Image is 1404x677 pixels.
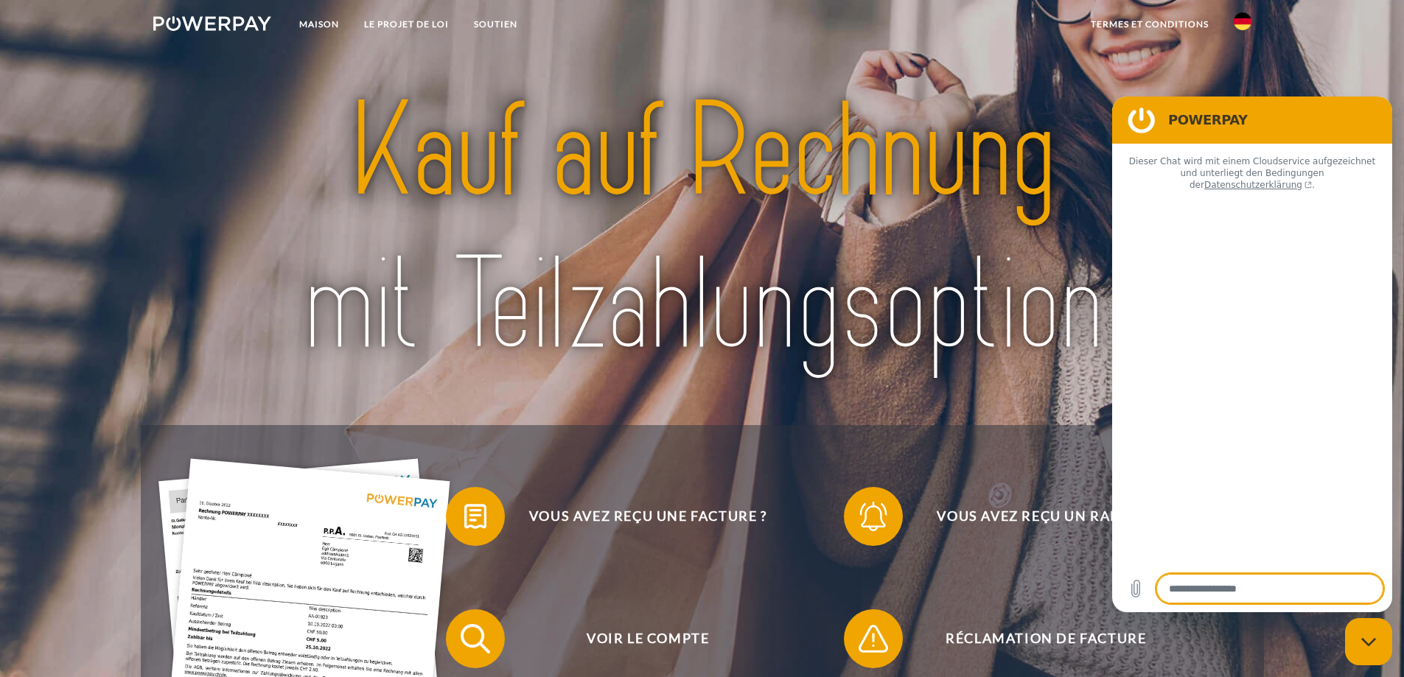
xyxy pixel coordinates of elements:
font: Voir le compte [587,630,709,646]
font: Vous avez reçu une facture ? [529,508,767,524]
font: Vous avez reçu un rappel ? [937,508,1155,524]
img: qb_warning.svg [855,620,892,657]
a: termes et conditions [1078,11,1221,38]
a: LE PROJET DE LOI [352,11,461,38]
iframe: Schaltfläche zum Öffnen des Messaging-Fensters; Konversation läuft [1345,618,1392,665]
font: Maison [299,18,339,29]
img: qb_search.svg [457,620,494,657]
button: Vous avez reçu un rappel ? [844,487,1227,546]
img: qb_bell.svg [855,498,892,535]
img: title-powerpay_de.svg [207,68,1197,390]
font: SOUTIEN [474,18,517,29]
font: Réclamation de facture [946,630,1146,646]
img: qb_bill.svg [457,498,494,535]
button: Réclamation de facture [844,609,1227,668]
img: logo-powerpay-white.svg [153,16,272,31]
font: LE PROJET DE LOI [364,18,449,29]
button: Vous avez reçu une facture ? [446,487,829,546]
img: de [1234,13,1251,30]
a: Maison [287,11,352,38]
a: SOUTIEN [461,11,530,38]
button: Voir le compte [446,609,829,668]
font: termes et conditions [1091,18,1209,29]
iframe: Fenêtre de messagerie [1112,97,1392,612]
